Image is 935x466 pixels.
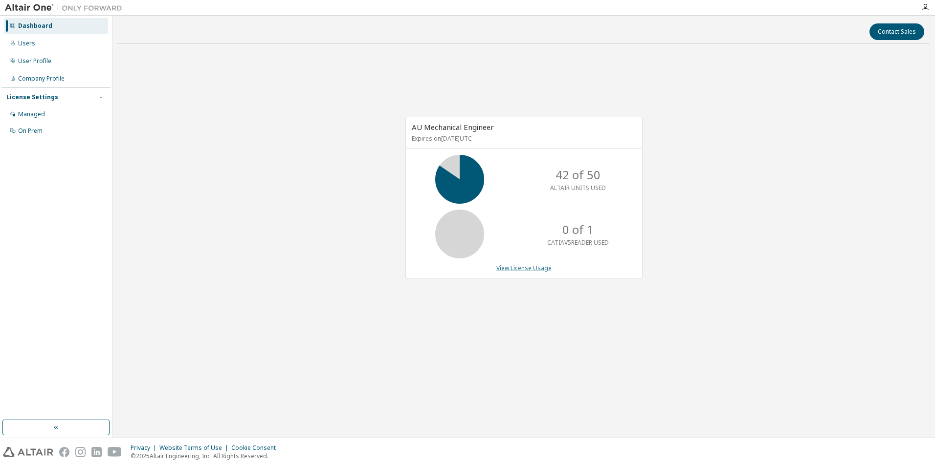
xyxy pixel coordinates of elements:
[18,22,52,30] div: Dashboard
[18,57,51,65] div: User Profile
[159,444,231,452] div: Website Terms of Use
[496,264,552,272] a: View License Usage
[5,3,127,13] img: Altair One
[18,127,43,135] div: On Prem
[75,447,86,457] img: instagram.svg
[6,93,58,101] div: License Settings
[556,167,601,183] p: 42 of 50
[18,110,45,118] div: Managed
[108,447,122,457] img: youtube.svg
[131,452,282,460] p: © 2025 Altair Engineering, Inc. All Rights Reserved.
[91,447,102,457] img: linkedin.svg
[3,447,53,457] img: altair_logo.svg
[547,238,609,247] p: CATIAV5READER USED
[562,221,594,238] p: 0 of 1
[18,40,35,47] div: Users
[59,447,69,457] img: facebook.svg
[550,184,606,192] p: ALTAIR UNITS USED
[869,23,924,40] button: Contact Sales
[231,444,282,452] div: Cookie Consent
[412,122,494,132] span: AU Mechanical Engineer
[131,444,159,452] div: Privacy
[412,134,634,143] p: Expires on [DATE] UTC
[18,75,65,83] div: Company Profile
